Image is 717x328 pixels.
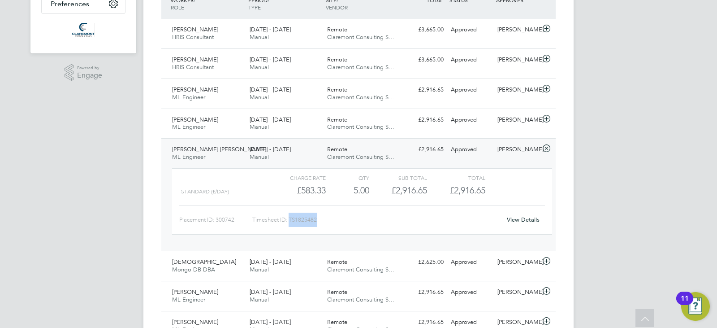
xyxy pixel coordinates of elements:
[449,185,485,196] span: £2,916.65
[447,22,494,37] div: Approved
[327,296,394,303] span: Claremont Consulting S…
[447,285,494,300] div: Approved
[172,296,205,303] span: ML Engineer
[494,22,540,37] div: [PERSON_NAME]
[250,63,269,71] span: Manual
[327,288,347,296] span: Remote
[250,266,269,273] span: Manual
[268,183,326,198] div: £583.33
[250,33,269,41] span: Manual
[401,285,447,300] div: £2,916.65
[250,153,269,161] span: Manual
[326,172,369,183] div: QTY
[172,33,214,41] span: HRIS Consultant
[327,153,394,161] span: Claremont Consulting S…
[494,113,540,127] div: [PERSON_NAME]
[250,258,291,266] span: [DATE] - [DATE]
[252,213,501,227] div: Timesheet ID: TS1825482
[77,64,102,72] span: Powered by
[327,63,394,71] span: Claremont Consulting S…
[268,172,326,183] div: Charge rate
[681,292,710,321] button: Open Resource Center, 11 new notifications
[494,255,540,270] div: [PERSON_NAME]
[507,216,540,223] a: View Details
[172,153,205,161] span: ML Engineer
[447,142,494,157] div: Approved
[172,63,214,71] span: HRIS Consultant
[494,285,540,300] div: [PERSON_NAME]
[494,83,540,97] div: [PERSON_NAME]
[327,56,347,63] span: Remote
[250,318,291,326] span: [DATE] - [DATE]
[401,113,447,127] div: £2,916.65
[327,123,394,131] span: Claremont Consulting S…
[326,4,348,11] span: VENDOR
[401,22,447,37] div: £3,665.00
[494,52,540,67] div: [PERSON_NAME]
[326,183,369,198] div: 5.00
[77,72,102,79] span: Engage
[327,86,347,93] span: Remote
[427,172,485,183] div: Total
[41,23,125,37] a: Go to home page
[171,4,184,11] span: ROLE
[447,83,494,97] div: Approved
[681,298,689,310] div: 11
[250,116,291,123] span: [DATE] - [DATE]
[250,56,291,63] span: [DATE] - [DATE]
[248,4,261,11] span: TYPE
[447,255,494,270] div: Approved
[65,64,103,81] a: Powered byEngage
[250,86,291,93] span: [DATE] - [DATE]
[172,266,215,273] span: Mongo DB DBA
[172,56,218,63] span: [PERSON_NAME]
[172,26,218,33] span: [PERSON_NAME]
[172,288,218,296] span: [PERSON_NAME]
[494,142,540,157] div: [PERSON_NAME]
[181,188,229,195] span: Standard (£/day)
[447,52,494,67] div: Approved
[172,318,218,326] span: [PERSON_NAME]
[172,145,266,153] span: [PERSON_NAME] [PERSON_NAME]
[179,213,252,227] div: Placement ID: 300742
[327,33,394,41] span: Claremont Consulting S…
[250,145,291,153] span: [DATE] - [DATE]
[172,116,218,123] span: [PERSON_NAME]
[327,93,394,101] span: Claremont Consulting S…
[401,142,447,157] div: £2,916.65
[401,83,447,97] div: £2,916.65
[250,288,291,296] span: [DATE] - [DATE]
[327,26,347,33] span: Remote
[250,296,269,303] span: Manual
[250,123,269,131] span: Manual
[327,266,394,273] span: Claremont Consulting S…
[327,318,347,326] span: Remote
[401,52,447,67] div: £3,665.00
[172,258,236,266] span: [DEMOGRAPHIC_DATA]
[369,172,427,183] div: Sub Total
[250,93,269,101] span: Manual
[172,86,218,93] span: [PERSON_NAME]
[447,113,494,127] div: Approved
[72,23,94,37] img: claremontconsulting1-logo-retina.png
[172,93,205,101] span: ML Engineer
[172,123,205,131] span: ML Engineer
[369,183,427,198] div: £2,916.65
[401,255,447,270] div: £2,625.00
[327,145,347,153] span: Remote
[327,258,347,266] span: Remote
[250,26,291,33] span: [DATE] - [DATE]
[327,116,347,123] span: Remote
